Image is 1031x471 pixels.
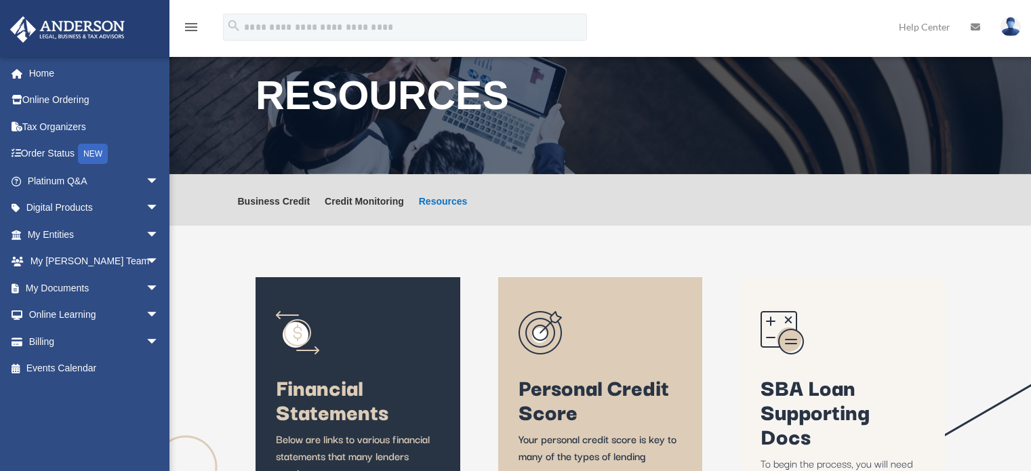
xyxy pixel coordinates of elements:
a: Resources [419,197,468,226]
span: arrow_drop_down [146,248,173,276]
span: SBA Loan Supporting Docs [761,370,870,452]
img: User Pic [1000,17,1021,37]
a: Home [9,60,180,87]
a: Online Ordering [9,87,180,114]
a: My Entitiesarrow_drop_down [9,221,180,248]
span: arrow_drop_down [146,328,173,356]
h1: RESOURCES [256,76,945,123]
a: Order StatusNEW [9,140,180,168]
a: Tax Organizers [9,113,180,140]
a: Credit Monitoring [325,197,404,226]
a: Events Calendar [9,355,180,382]
span: arrow_drop_down [146,274,173,302]
a: Billingarrow_drop_down [9,328,180,355]
a: My Documentsarrow_drop_down [9,274,180,302]
a: Platinum Q&Aarrow_drop_down [9,167,180,194]
span: arrow_drop_down [146,221,173,249]
a: menu [183,24,199,35]
span: Personal Credit Score [519,370,669,428]
a: Online Learningarrow_drop_down [9,302,180,329]
span: arrow_drop_down [146,302,173,329]
div: NEW [78,144,108,164]
span: arrow_drop_down [146,167,173,195]
img: Anderson Advisors Platinum Portal [6,16,129,43]
a: Business Credit [238,197,310,226]
a: Digital Productsarrow_drop_down [9,194,180,222]
i: search [226,18,241,33]
a: My [PERSON_NAME] Teamarrow_drop_down [9,248,180,275]
span: arrow_drop_down [146,194,173,222]
span: Financial Statements [276,370,388,428]
i: menu [183,19,199,35]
